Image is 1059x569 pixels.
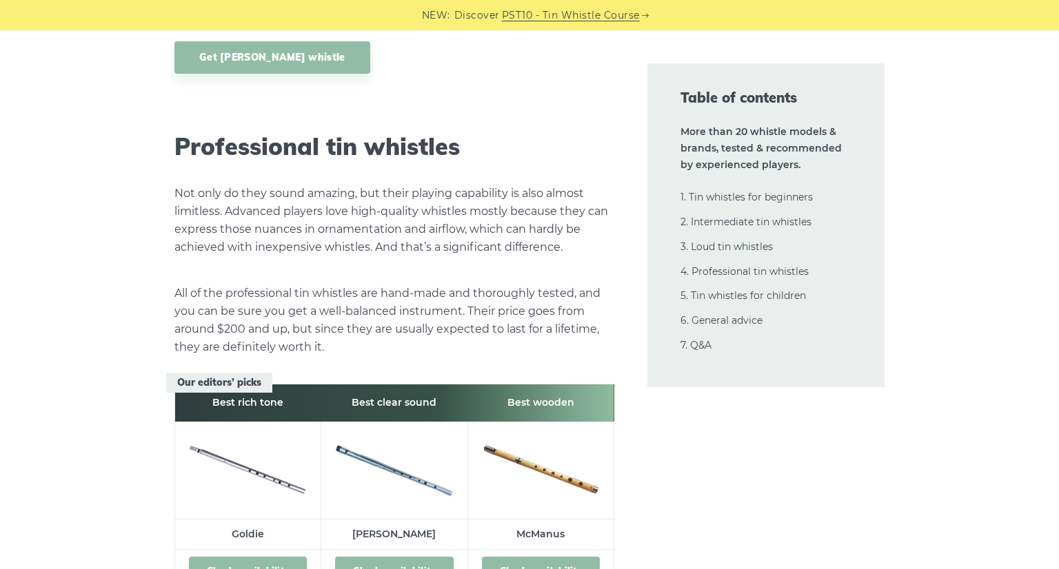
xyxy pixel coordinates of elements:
strong: More than 20 whistle models & brands, tested & recommended by experienced players. [680,125,842,171]
td: Goldie [175,519,321,549]
p: Not only do they sound amazing, but their playing capability is also almost limitless. Advanced p... [174,185,614,256]
span: Discover [454,8,500,23]
td: [PERSON_NAME] [321,519,467,549]
a: 2. Intermediate tin whistles [680,216,811,228]
th: Best clear sound [321,384,467,422]
th: Best wooden [467,384,614,422]
th: Best rich tone [175,384,321,422]
a: 7. Q&A [680,339,712,351]
span: NEW: [422,8,450,23]
a: Get [PERSON_NAME] whistle [174,41,370,74]
a: 6. General advice [680,314,763,327]
a: 5. Tin whistles for children [680,289,806,302]
a: 3. Loud tin whistles [680,240,773,253]
span: Our editors’ picks [166,373,272,393]
td: McManus [467,519,614,549]
h2: Professional tin whistles [174,133,614,161]
p: All of the professional tin whistles are hand-made and thoroughly tested, and you can be sure you... [174,284,614,356]
span: Table of contents [680,88,851,107]
a: 4. Professional tin whistles [680,265,809,278]
img: McManus Tin Whistle Preview [482,428,600,507]
img: Burke Tin Whistle Preview [335,428,453,507]
a: PST10 - Tin Whistle Course [502,8,640,23]
img: Goldie tin whistle preview [189,428,307,507]
a: 1. Tin whistles for beginners [680,191,813,203]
